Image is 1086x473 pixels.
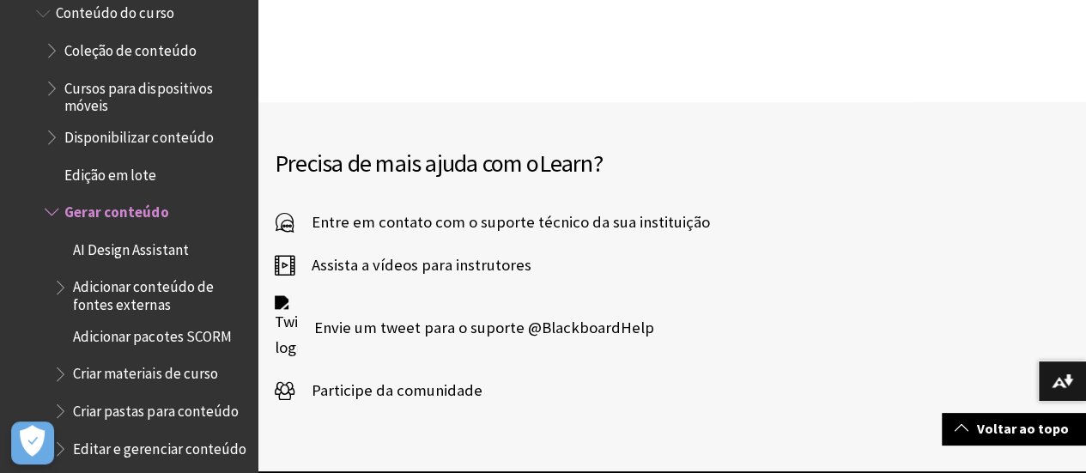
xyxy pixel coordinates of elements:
[275,145,1069,181] h2: Precisa de mais ajuda com o ?
[538,148,592,179] span: Learn
[294,209,710,235] span: Entre em contato com o suporte técnico da sua instituição
[275,252,531,278] a: Assista a vídeos para instrutores
[73,397,238,420] span: Criar pastas para conteúdo
[73,322,231,345] span: Adicionar pacotes SCORM
[11,421,54,464] button: Abrir preferências
[73,360,217,383] span: Criar materiais de curso
[275,295,654,361] a: Twitter logo Envie um tweet para o suporte @BlackboardHelp
[294,252,531,278] span: Assista a vídeos para instrutores
[73,434,246,458] span: Editar e gerenciar conteúdo
[942,413,1086,445] a: Voltar ao topo
[64,74,246,114] span: Cursos para dispositivos móveis
[275,378,482,403] a: Participe da comunidade
[275,295,297,361] img: Twitter logo
[64,123,213,146] span: Disponibilizar conteúdo
[73,273,246,313] span: Adicionar conteúdo de fontes externas
[297,315,654,341] span: Envie um tweet para o suporte @BlackboardHelp
[275,209,710,235] a: Entre em contato com o suporte técnico da sua instituição
[294,378,482,403] span: Participe da comunidade
[64,36,196,59] span: Coleção de conteúdo
[73,235,188,258] span: AI Design Assistant
[64,197,168,221] span: Gerar conteúdo
[64,161,156,184] span: Edição em lote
